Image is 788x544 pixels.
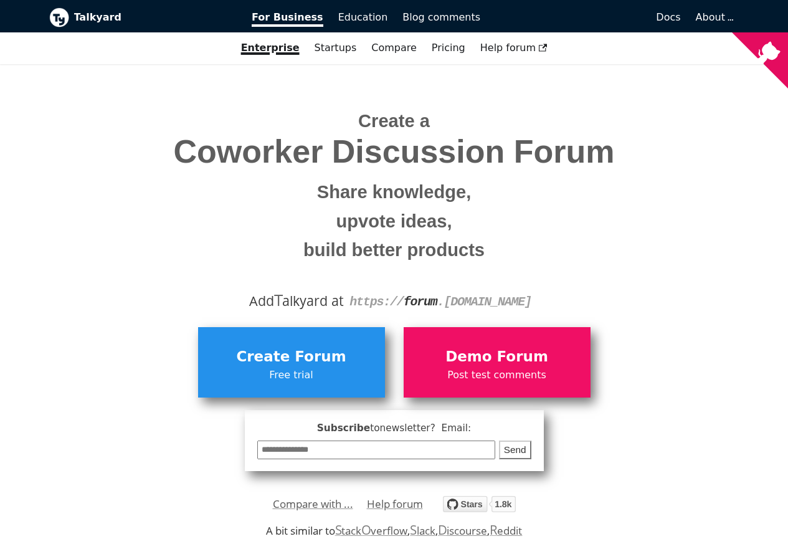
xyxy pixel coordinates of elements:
a: Compare with ... [273,495,353,513]
span: T [274,289,283,311]
a: StackOverflow [335,523,408,538]
img: Talkyard logo [49,7,69,27]
a: Education [331,7,396,28]
span: Coworker Discussion Forum [59,134,730,169]
button: Send [499,441,531,460]
a: Docs [488,7,688,28]
a: About [696,11,732,23]
span: to newsletter ? Email: [370,422,471,434]
a: Talkyard logoTalkyard [49,7,235,27]
small: build better products [59,236,730,265]
a: Blog comments [395,7,488,28]
div: Add alkyard at [59,290,730,312]
span: S [335,521,342,538]
small: upvote ideas, [59,207,730,236]
a: Pricing [424,37,473,59]
a: Create ForumFree trial [198,327,385,397]
a: Startups [307,37,364,59]
a: Help forum [473,37,555,59]
span: Demo Forum [410,345,584,369]
a: Compare [371,42,417,54]
a: Star debiki/talkyard on GitHub [443,498,516,516]
span: Create Forum [204,345,379,369]
span: Help forum [480,42,548,54]
small: Share knowledge, [59,178,730,207]
span: For Business [252,11,323,27]
span: Free trial [204,367,379,383]
span: Docs [656,11,680,23]
span: Post test comments [410,367,584,383]
span: R [490,521,498,538]
code: https:// . [DOMAIN_NAME] [349,295,531,309]
span: S [410,521,417,538]
a: Help forum [367,495,423,513]
img: talkyard.svg [443,496,516,512]
b: Talkyard [74,9,235,26]
a: Discourse [438,523,487,538]
span: Subscribe [257,421,531,436]
span: Education [338,11,388,23]
a: Enterprise [234,37,307,59]
a: Slack [410,523,435,538]
strong: forum [404,295,437,309]
a: Reddit [490,523,522,538]
span: O [361,521,371,538]
a: For Business [244,7,331,28]
span: D [438,521,447,538]
span: Create a [358,111,430,131]
span: Blog comments [402,11,480,23]
a: Demo ForumPost test comments [404,327,591,397]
